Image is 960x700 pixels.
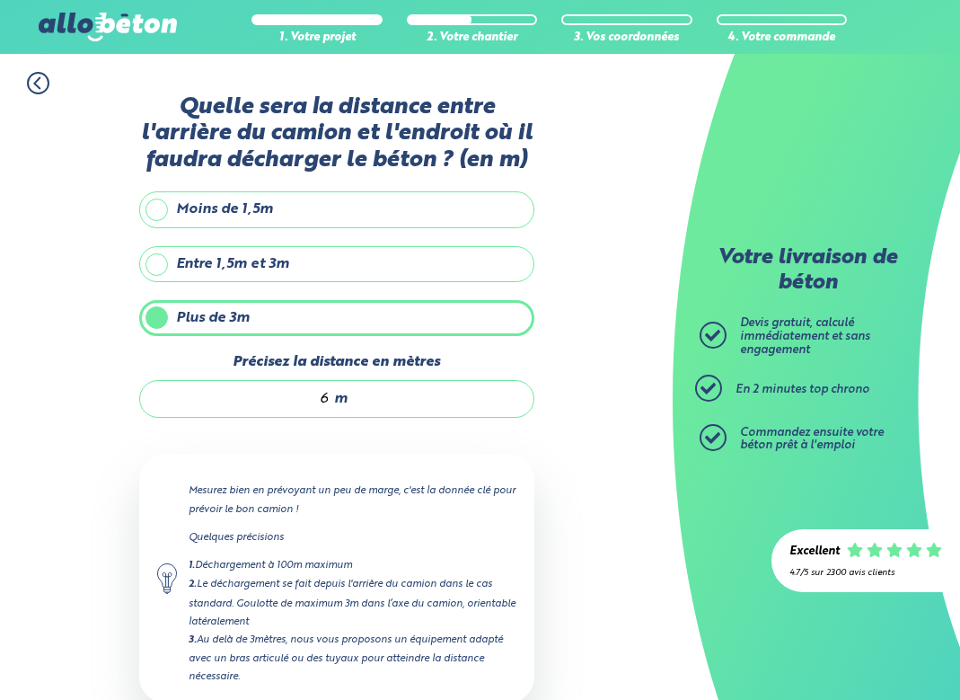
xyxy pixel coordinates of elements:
label: Quelle sera la distance entre l'arrière du camion et l'endroit où il faudra décharger le béton ? ... [139,94,534,173]
span: m [334,391,348,407]
label: Moins de 1,5m [139,191,534,227]
div: Déchargement à 100m maximum [189,556,516,575]
div: 4. Votre commande [717,31,848,45]
strong: 2. [189,580,197,589]
iframe: Help widget launcher [800,630,940,680]
div: 1. Votre projet [251,31,383,45]
strong: 3. [189,635,197,645]
div: 3. Vos coordonnées [561,31,692,45]
strong: 1. [189,561,195,571]
p: Quelques précisions [189,528,516,546]
input: 0 [158,390,330,408]
p: Mesurez bien en prévoyant un peu de marge, c'est la donnée clé pour prévoir le bon camion ! [189,482,516,518]
div: Le déchargement se fait depuis l'arrière du camion dans le cas standard. Goulotte de maximum 3m d... [189,575,516,630]
label: Plus de 3m [139,300,534,336]
div: 2. Votre chantier [407,31,538,45]
label: Entre 1,5m et 3m [139,246,534,282]
img: allobéton [39,13,177,41]
div: Au delà de 3mètres, nous vous proposons un équipement adapté avec un bras articulé ou des tuyaux ... [189,631,516,686]
label: Précisez la distance en mètres [139,354,534,370]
